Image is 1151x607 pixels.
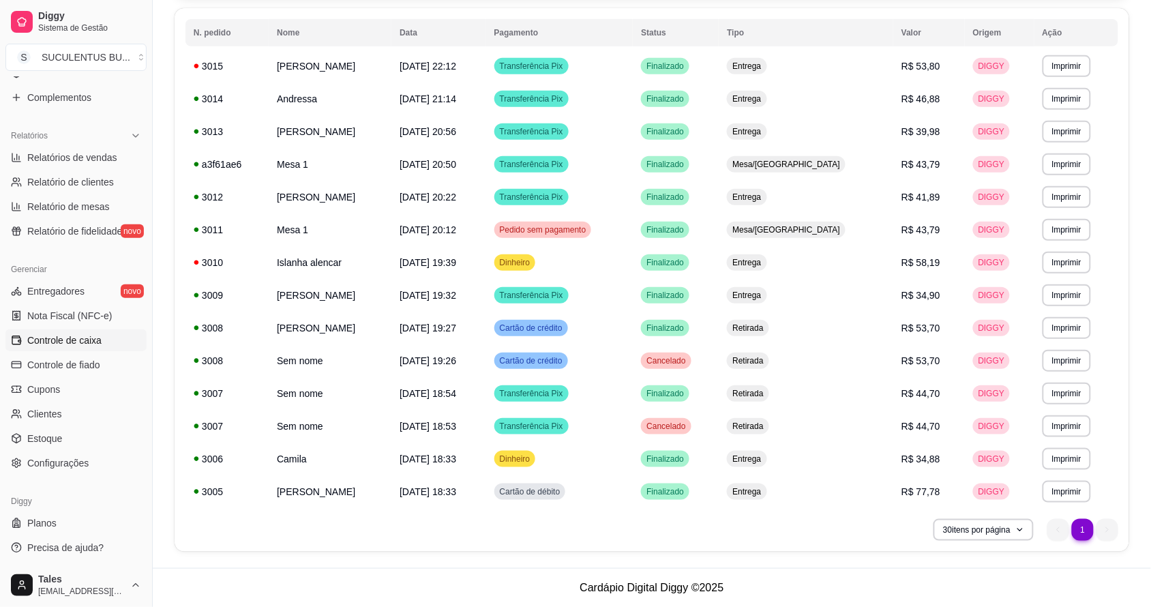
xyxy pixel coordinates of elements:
[194,485,260,499] div: 3005
[1043,252,1091,273] button: Imprimir
[644,126,687,137] span: Finalizado
[976,224,1008,235] span: DIGGY
[976,126,1008,137] span: DIGGY
[1043,153,1091,175] button: Imprimir
[269,344,391,377] td: Sem nome
[976,61,1008,72] span: DIGGY
[400,159,456,170] span: [DATE] 20:50
[1043,88,1091,110] button: Imprimir
[730,454,764,464] span: Entrega
[38,10,141,23] span: Diggy
[153,568,1151,607] footer: Cardápio Digital Diggy © 2025
[194,419,260,433] div: 3007
[27,91,91,104] span: Complementos
[1041,512,1125,548] nav: pagination navigation
[5,490,147,512] div: Diggy
[5,428,147,449] a: Estoque
[1043,448,1091,470] button: Imprimir
[5,379,147,400] a: Cupons
[400,257,456,268] span: [DATE] 19:39
[194,158,260,171] div: a3f61ae6
[400,61,456,72] span: [DATE] 22:12
[5,512,147,534] a: Planos
[1043,284,1091,306] button: Imprimir
[644,159,687,170] span: Finalizado
[730,290,764,301] span: Entrega
[5,220,147,242] a: Relatório de fidelidadenovo
[965,19,1034,46] th: Origem
[27,151,117,164] span: Relatórios de vendas
[901,224,940,235] span: R$ 43,79
[5,329,147,351] a: Controle de caixa
[497,486,563,497] span: Cartão de débito
[27,383,60,396] span: Cupons
[901,93,940,104] span: R$ 46,88
[497,126,566,137] span: Transferência Pix
[400,192,456,203] span: [DATE] 20:22
[269,19,391,46] th: Nome
[5,147,147,168] a: Relatórios de vendas
[194,452,260,466] div: 3006
[730,126,764,137] span: Entrega
[185,19,269,46] th: N. pedido
[5,280,147,302] a: Entregadoresnovo
[497,61,566,72] span: Transferência Pix
[5,196,147,218] a: Relatório de mesas
[269,181,391,213] td: [PERSON_NAME]
[400,421,456,432] span: [DATE] 18:53
[901,290,940,301] span: R$ 34,90
[1043,415,1091,437] button: Imprimir
[5,452,147,474] a: Configurações
[976,159,1008,170] span: DIGGY
[5,305,147,327] a: Nota Fiscal (NFC-e)
[901,388,940,399] span: R$ 44,70
[5,87,147,108] a: Complementos
[644,323,687,334] span: Finalizado
[27,200,110,213] span: Relatório de mesas
[730,192,764,203] span: Entrega
[5,258,147,280] div: Gerenciar
[400,290,456,301] span: [DATE] 19:32
[27,358,100,372] span: Controle de fiado
[901,257,940,268] span: R$ 58,19
[194,256,260,269] div: 3010
[1034,19,1118,46] th: Ação
[194,387,260,400] div: 3007
[5,5,147,38] a: DiggySistema de Gestão
[976,93,1008,104] span: DIGGY
[27,309,112,323] span: Nota Fiscal (NFC-e)
[893,19,965,46] th: Valor
[976,421,1008,432] span: DIGGY
[497,224,589,235] span: Pedido sem pagamento
[400,93,456,104] span: [DATE] 21:14
[269,410,391,443] td: Sem nome
[901,486,940,497] span: R$ 77,78
[497,323,565,334] span: Cartão de crédito
[1043,55,1091,77] button: Imprimir
[976,290,1008,301] span: DIGGY
[5,537,147,559] a: Precisa de ajuda?
[194,223,260,237] div: 3011
[730,355,766,366] span: Retirada
[976,486,1008,497] span: DIGGY
[933,519,1034,541] button: 30itens por página
[644,61,687,72] span: Finalizado
[644,454,687,464] span: Finalizado
[644,355,688,366] span: Cancelado
[644,257,687,268] span: Finalizado
[730,61,764,72] span: Entrega
[5,354,147,376] a: Controle de fiado
[269,377,391,410] td: Sem nome
[38,586,125,597] span: [EMAIL_ADDRESS][DOMAIN_NAME]
[194,321,260,335] div: 3008
[400,224,456,235] span: [DATE] 20:12
[194,92,260,106] div: 3014
[901,126,940,137] span: R$ 39,98
[901,355,940,366] span: R$ 53,70
[5,569,147,602] button: Tales[EMAIL_ADDRESS][DOMAIN_NAME]
[976,388,1008,399] span: DIGGY
[1043,219,1091,241] button: Imprimir
[194,288,260,302] div: 3009
[1043,350,1091,372] button: Imprimir
[27,175,114,189] span: Relatório de clientes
